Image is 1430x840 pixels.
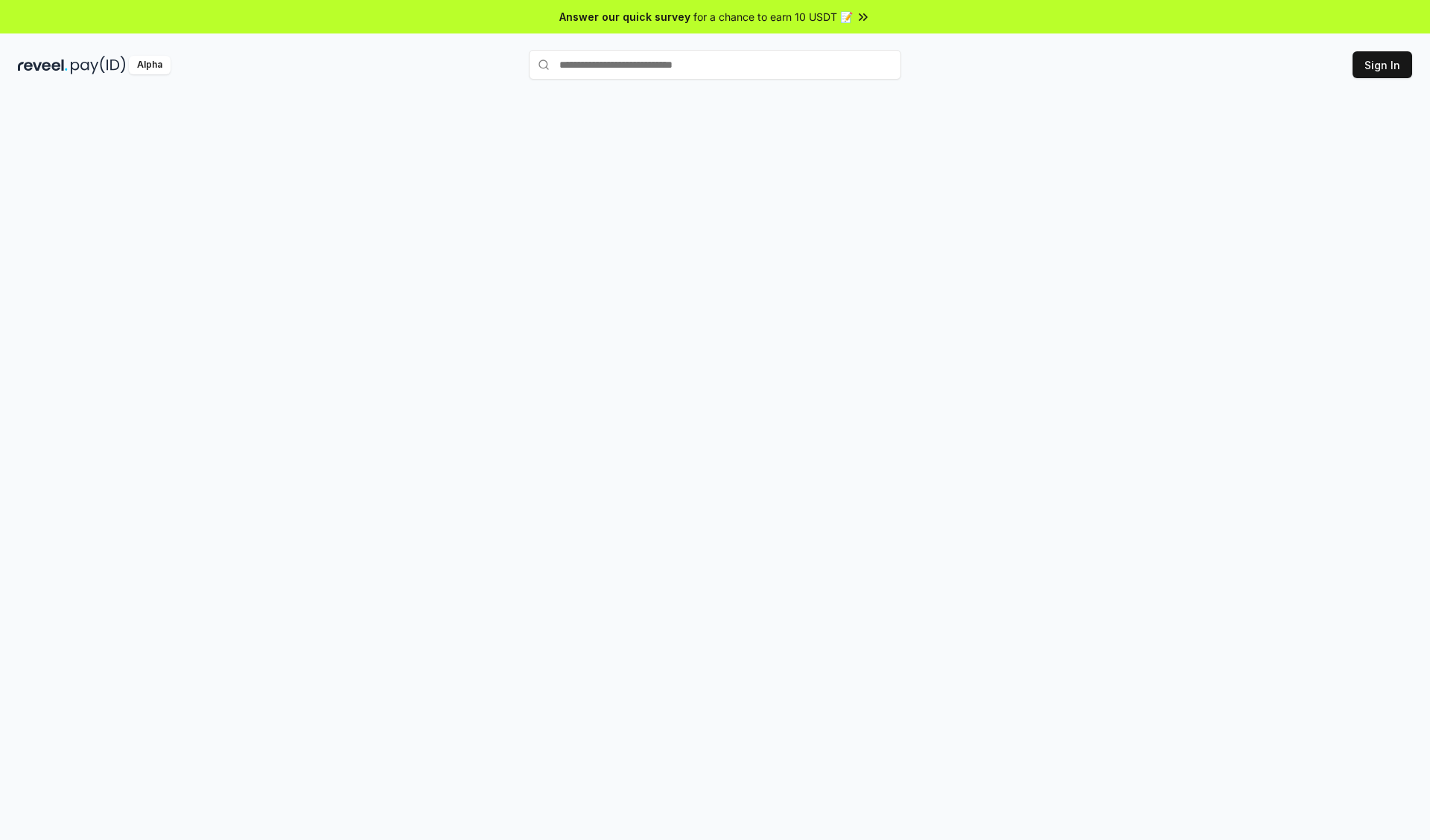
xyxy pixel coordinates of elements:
img: pay_id [71,56,126,74]
img: reveel_dark [18,56,68,74]
button: Sign In [1353,51,1412,78]
span: Answer our quick survey [559,9,690,25]
div: Alpha [129,56,171,74]
span: for a chance to earn 10 USDT 📝 [693,9,853,25]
